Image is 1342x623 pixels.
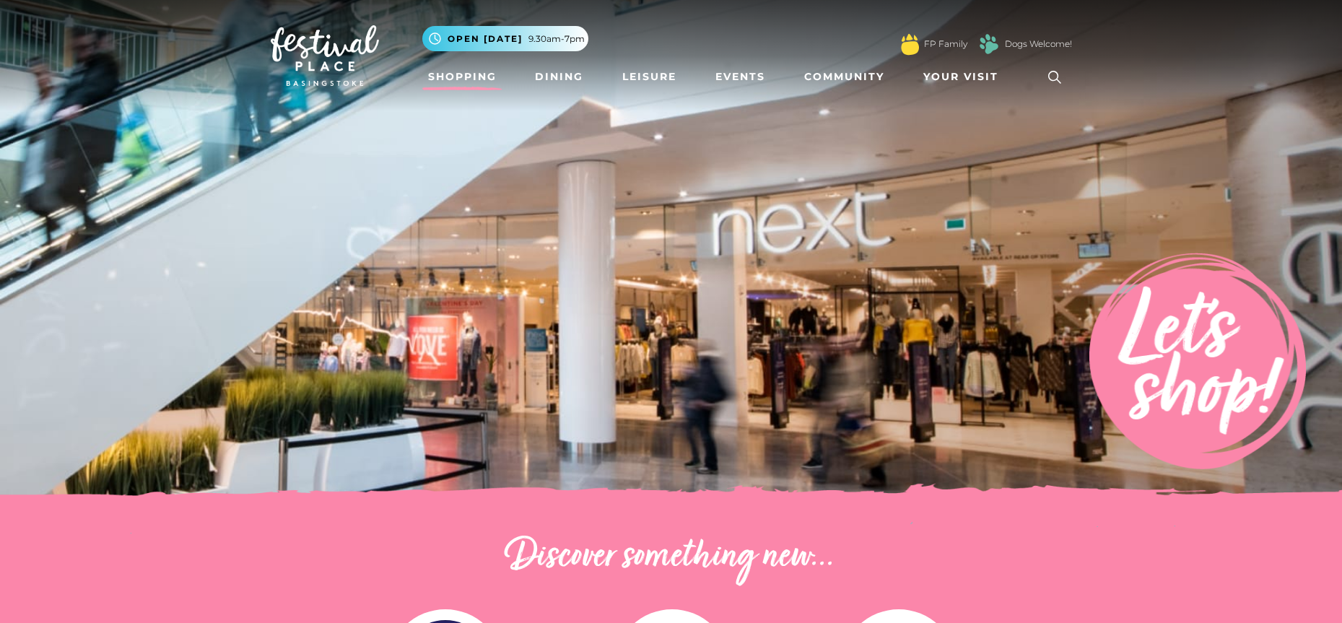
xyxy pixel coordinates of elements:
[798,64,890,90] a: Community
[271,534,1072,580] h2: Discover something new...
[924,38,967,51] a: FP Family
[616,64,682,90] a: Leisure
[710,64,771,90] a: Events
[422,26,588,51] button: Open [DATE] 9.30am-7pm
[529,64,589,90] a: Dining
[923,69,998,84] span: Your Visit
[271,25,379,86] img: Festival Place Logo
[422,64,502,90] a: Shopping
[448,32,523,45] span: Open [DATE]
[918,64,1011,90] a: Your Visit
[528,32,585,45] span: 9.30am-7pm
[1005,38,1072,51] a: Dogs Welcome!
